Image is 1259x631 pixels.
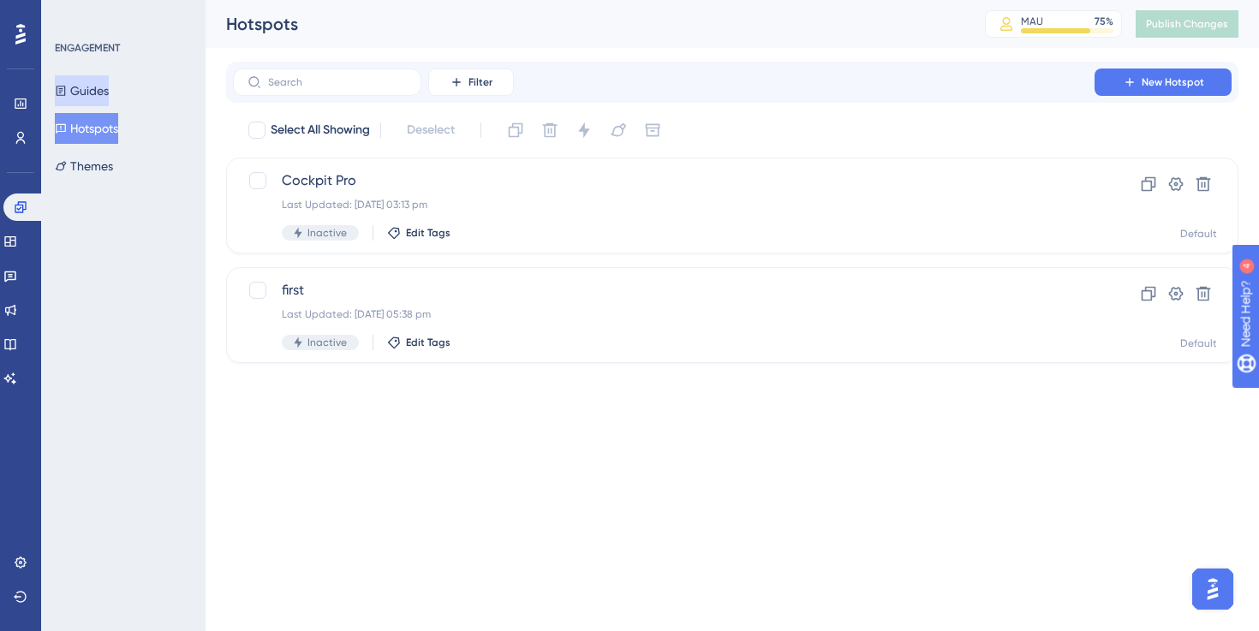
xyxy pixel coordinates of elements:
[1146,17,1228,31] span: Publish Changes
[391,115,470,146] button: Deselect
[271,120,370,140] span: Select All Showing
[268,76,407,88] input: Search
[1095,68,1232,96] button: New Hotspot
[40,4,107,25] span: Need Help?
[119,9,124,22] div: 4
[282,307,1046,321] div: Last Updated: [DATE] 05:38 pm
[1180,336,1217,350] div: Default
[387,226,450,240] button: Edit Tags
[307,336,347,349] span: Inactive
[282,280,1046,301] span: first
[468,75,492,89] span: Filter
[1136,10,1238,38] button: Publish Changes
[407,120,455,140] span: Deselect
[307,226,347,240] span: Inactive
[55,151,113,182] button: Themes
[406,336,450,349] span: Edit Tags
[226,12,942,36] div: Hotspots
[1142,75,1204,89] span: New Hotspot
[282,170,1046,191] span: Cockpit Pro
[428,68,514,96] button: Filter
[55,113,118,144] button: Hotspots
[406,226,450,240] span: Edit Tags
[55,41,120,55] div: ENGAGEMENT
[387,336,450,349] button: Edit Tags
[1095,15,1113,28] div: 75 %
[55,75,109,106] button: Guides
[1187,563,1238,615] iframe: UserGuiding AI Assistant Launcher
[282,198,1046,211] div: Last Updated: [DATE] 03:13 pm
[1180,227,1217,241] div: Default
[1021,15,1043,28] div: MAU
